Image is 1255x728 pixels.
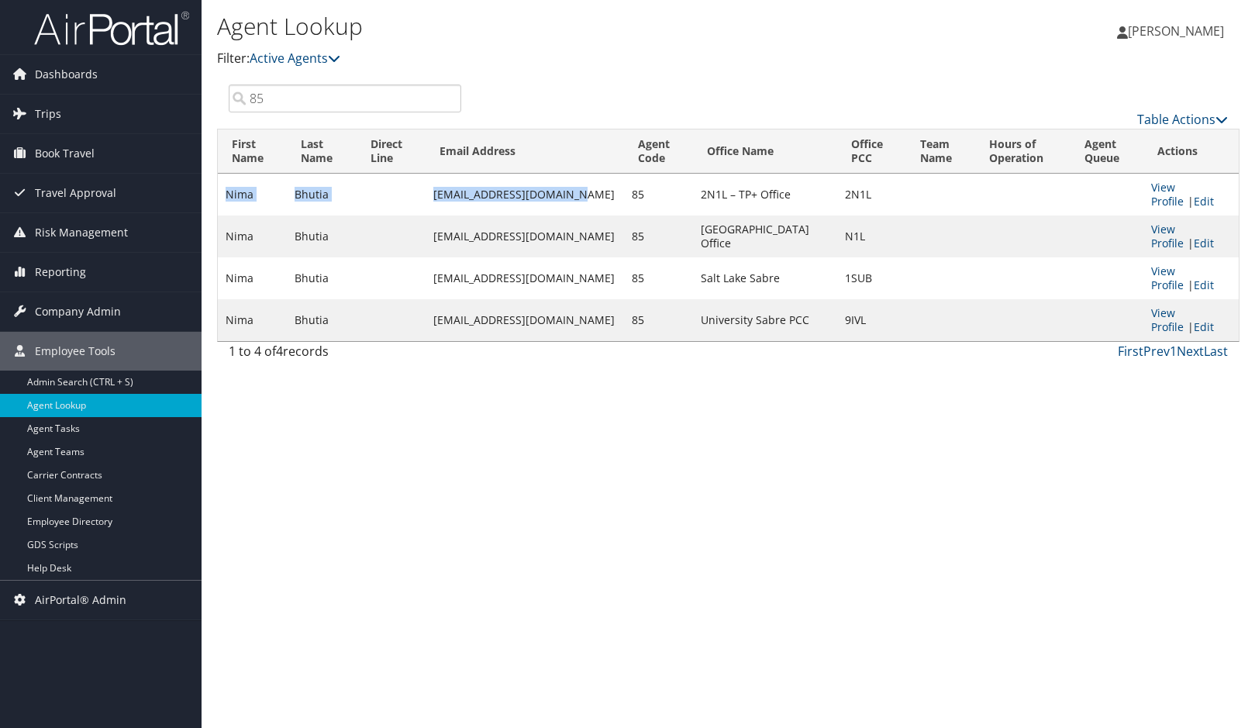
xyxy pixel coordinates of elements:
td: | [1143,216,1239,257]
span: [PERSON_NAME] [1128,22,1224,40]
a: Prev [1143,343,1170,360]
td: 85 [624,299,693,341]
h1: Agent Lookup [217,10,898,43]
span: Travel Approval [35,174,116,212]
th: Direct Line: activate to sort column ascending [357,129,426,174]
td: Bhutia [287,299,356,341]
span: Book Travel [35,134,95,173]
a: Edit [1194,319,1214,334]
td: Nima [218,257,287,299]
td: Bhutia [287,216,356,257]
th: Email Address: activate to sort column ascending [426,129,624,174]
a: Edit [1194,236,1214,250]
th: Agent Code: activate to sort column ascending [624,129,693,174]
td: [GEOGRAPHIC_DATA] Office [693,216,836,257]
p: Filter: [217,49,898,69]
a: Table Actions [1137,111,1228,128]
td: 9IVL [837,299,906,341]
th: Office PCC: activate to sort column ascending [837,129,906,174]
td: | [1143,174,1239,216]
a: View Profile [1151,222,1184,250]
a: Last [1204,343,1228,360]
td: Nima [218,174,287,216]
td: 85 [624,174,693,216]
a: View Profile [1151,305,1184,334]
a: [PERSON_NAME] [1117,8,1239,54]
a: Edit [1194,278,1214,292]
th: Agent Queue: activate to sort column ascending [1071,129,1143,174]
th: Hours of Operation: activate to sort column ascending [975,129,1071,174]
td: Bhutia [287,257,356,299]
th: Last Name: activate to sort column ascending [287,129,356,174]
span: Dashboards [35,55,98,94]
a: 1 [1170,343,1177,360]
td: Bhutia [287,174,356,216]
td: | [1143,299,1239,341]
td: N1L [837,216,906,257]
th: Team Name: activate to sort column ascending [906,129,975,174]
div: 1 to 4 of records [229,342,461,368]
a: View Profile [1151,180,1184,209]
a: Next [1177,343,1204,360]
th: First Name: activate to sort column ascending [218,129,287,174]
span: Reporting [35,253,86,292]
span: Company Admin [35,292,121,331]
td: 85 [624,257,693,299]
span: AirPortal® Admin [35,581,126,619]
img: airportal-logo.png [34,10,189,47]
input: Search [229,85,461,112]
span: Trips [35,95,61,133]
td: 85 [624,216,693,257]
td: [EMAIL_ADDRESS][DOMAIN_NAME] [426,216,624,257]
td: [EMAIL_ADDRESS][DOMAIN_NAME] [426,257,624,299]
span: Risk Management [35,213,128,252]
td: Nima [218,299,287,341]
span: 4 [276,343,283,360]
td: 2N1L – TP+ Office [693,174,836,216]
td: [EMAIL_ADDRESS][DOMAIN_NAME] [426,299,624,341]
td: University Sabre PCC [693,299,836,341]
th: Office Name: activate to sort column ascending [693,129,836,174]
a: First [1118,343,1143,360]
a: Active Agents [250,50,340,67]
span: Employee Tools [35,332,116,371]
td: | [1143,257,1239,299]
a: Edit [1194,194,1214,209]
td: Salt Lake Sabre [693,257,836,299]
td: 2N1L [837,174,906,216]
td: [EMAIL_ADDRESS][DOMAIN_NAME] [426,174,624,216]
td: Nima [218,216,287,257]
th: Actions [1143,129,1239,174]
a: View Profile [1151,264,1184,292]
td: 1SUB [837,257,906,299]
